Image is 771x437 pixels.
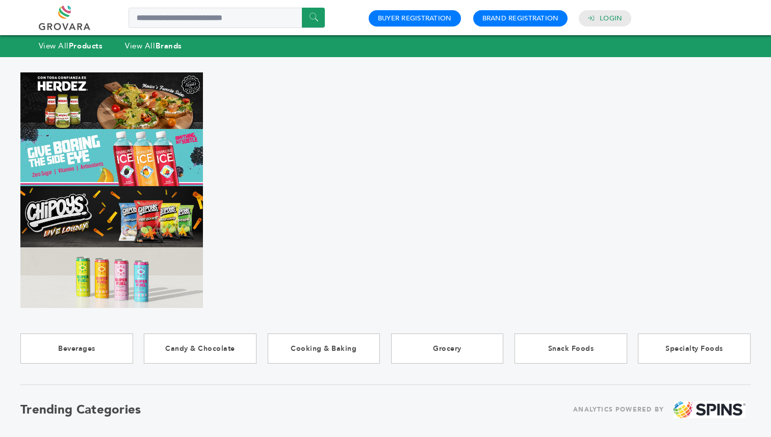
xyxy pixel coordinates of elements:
a: Snack Foods [515,333,627,364]
a: Grocery [391,333,504,364]
strong: Products [69,41,102,51]
a: Specialty Foods [638,333,751,364]
img: Marketplace Top Banner 1 [20,72,203,130]
input: Search a product or brand... [128,8,325,28]
a: Brand Registration [482,14,559,23]
span: ANALYTICS POWERED BY [573,403,664,416]
a: View AllProducts [39,41,103,51]
a: Cooking & Baking [268,333,380,364]
img: Marketplace Top Banner 4 [20,247,203,308]
a: View AllBrands [125,41,182,51]
a: Beverages [20,333,133,364]
img: Marketplace Top Banner 2 [20,129,203,186]
a: Login [600,14,622,23]
a: Candy & Chocolate [144,333,256,364]
h2: Trending Categories [20,401,141,418]
img: Marketplace Top Banner 3 [20,186,203,247]
strong: Brands [156,41,182,51]
a: Buyer Registration [378,14,452,23]
img: spins.png [674,401,746,418]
